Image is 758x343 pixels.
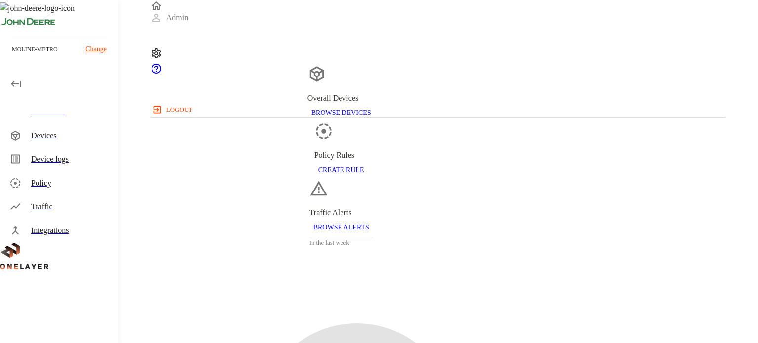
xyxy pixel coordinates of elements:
[314,165,368,174] a: CREATE RULE
[166,12,188,24] p: Admin
[151,102,196,117] button: logout
[151,102,726,117] a: logout
[151,68,162,76] a: onelayer-support
[151,68,162,76] span: Support Portal
[309,223,373,231] a: BROWSE ALERTS
[309,207,373,219] div: Traffic Alerts
[314,161,368,180] button: CREATE RULE
[309,237,373,249] h3: In the last week
[314,150,368,161] div: Policy Rules
[309,219,373,237] button: BROWSE ALERTS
